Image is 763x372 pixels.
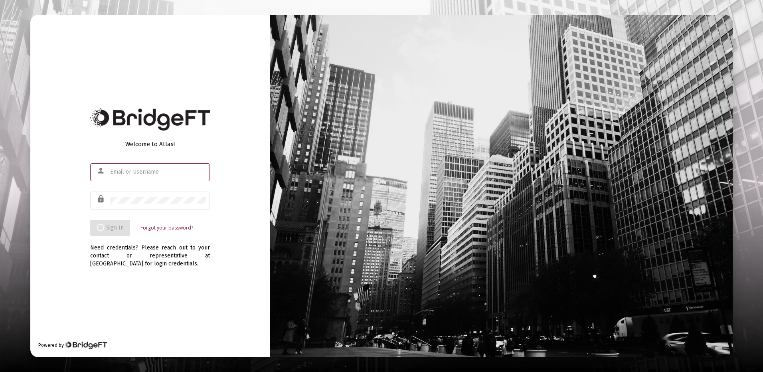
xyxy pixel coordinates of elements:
div: Welcome to Atlas! [90,140,210,148]
div: Need credentials? Please reach out to your contact or representative at [GEOGRAPHIC_DATA] for log... [90,236,210,268]
mat-icon: person [97,166,106,176]
a: Forgot your password? [140,224,193,232]
img: Bridge Financial Technology Logo [90,108,210,131]
input: Email or Username [110,169,206,175]
button: Sign In [90,220,130,236]
mat-icon: lock [97,194,106,204]
div: Powered by [38,341,107,349]
span: Sign In [97,224,124,231]
img: Bridge Financial Technology Logo [65,341,107,349]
